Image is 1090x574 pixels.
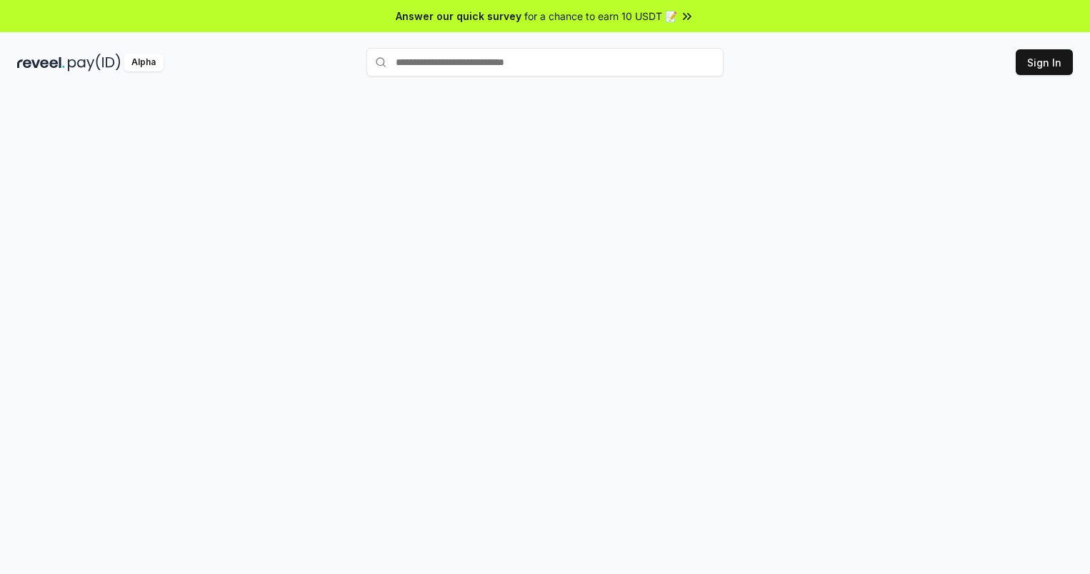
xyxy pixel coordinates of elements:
img: pay_id [68,54,121,71]
span: Answer our quick survey [396,9,521,24]
div: Alpha [124,54,164,71]
button: Sign In [1016,49,1073,75]
span: for a chance to earn 10 USDT 📝 [524,9,677,24]
img: reveel_dark [17,54,65,71]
